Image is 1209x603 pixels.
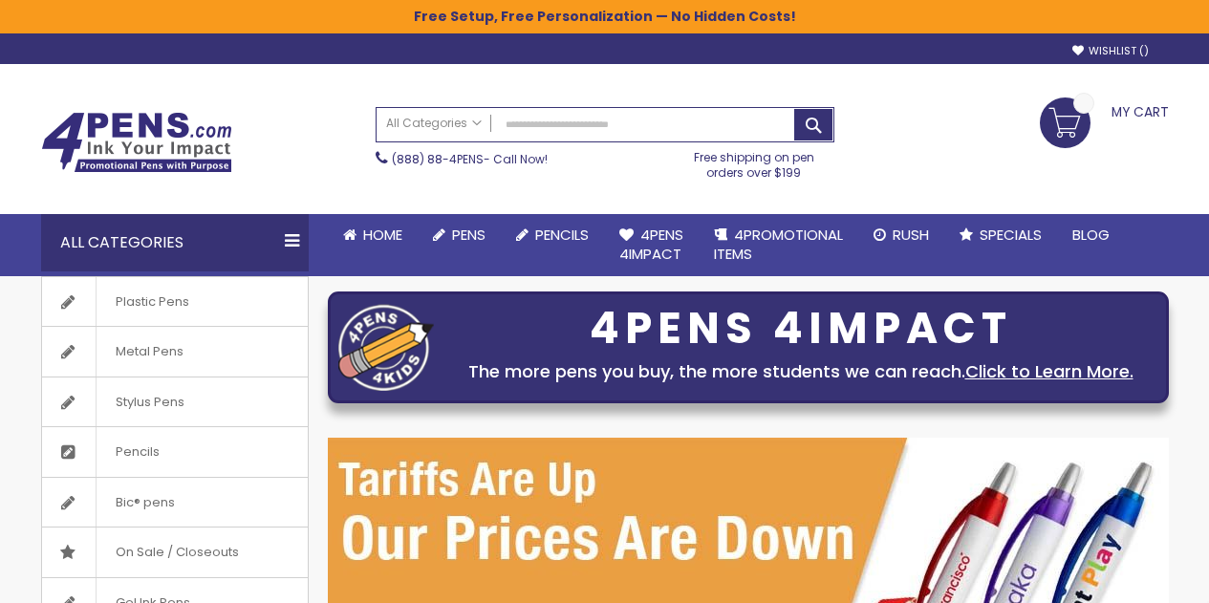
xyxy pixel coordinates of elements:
[338,304,434,391] img: four_pen_logo.png
[42,277,308,327] a: Plastic Pens
[96,327,203,377] span: Metal Pens
[893,225,929,245] span: Rush
[328,214,418,256] a: Home
[674,142,834,181] div: Free shipping on pen orders over $199
[443,358,1158,385] div: The more pens you buy, the more students we can reach.
[96,478,194,528] span: Bic® pens
[1072,225,1110,245] span: Blog
[42,478,308,528] a: Bic® pens
[96,277,208,327] span: Plastic Pens
[96,377,204,427] span: Stylus Pens
[619,225,683,264] span: 4Pens 4impact
[41,112,232,173] img: 4Pens Custom Pens and Promotional Products
[699,214,858,276] a: 4PROMOTIONALITEMS
[1072,44,1149,58] a: Wishlist
[392,151,548,167] span: - Call Now!
[980,225,1042,245] span: Specials
[386,116,482,131] span: All Categories
[858,214,944,256] a: Rush
[418,214,501,256] a: Pens
[42,377,308,427] a: Stylus Pens
[96,427,179,477] span: Pencils
[714,225,843,264] span: 4PROMOTIONAL ITEMS
[535,225,589,245] span: Pencils
[42,427,308,477] a: Pencils
[96,528,258,577] span: On Sale / Closeouts
[41,214,309,271] div: All Categories
[42,327,308,377] a: Metal Pens
[501,214,604,256] a: Pencils
[1057,214,1125,256] a: Blog
[392,151,484,167] a: (888) 88-4PENS
[42,528,308,577] a: On Sale / Closeouts
[377,108,491,140] a: All Categories
[604,214,699,276] a: 4Pens4impact
[363,225,402,245] span: Home
[944,214,1057,256] a: Specials
[965,359,1133,383] a: Click to Learn More.
[452,225,486,245] span: Pens
[443,309,1158,349] div: 4PENS 4IMPACT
